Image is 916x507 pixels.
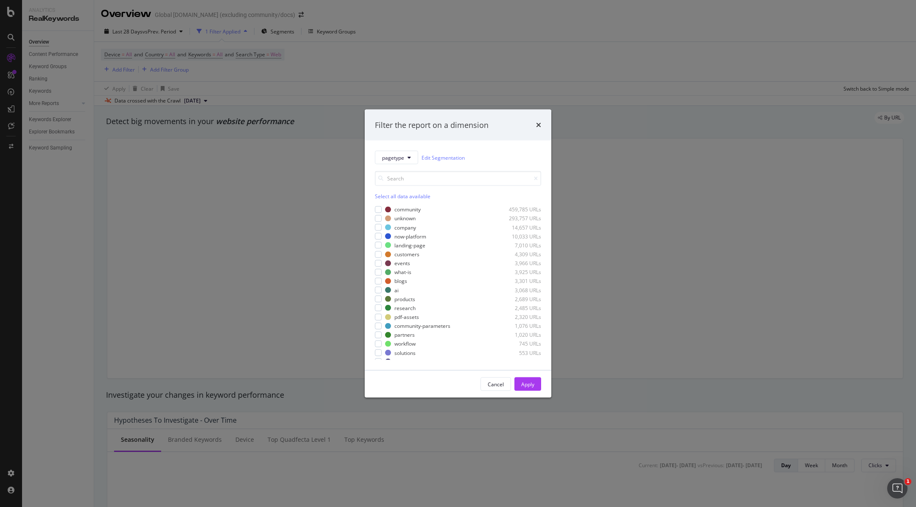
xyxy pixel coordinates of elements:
[536,119,541,130] div: times
[500,233,541,240] div: 10,033 URLs
[394,215,416,222] div: unknown
[375,151,418,164] button: pagetype
[394,349,416,356] div: solutions
[500,322,541,330] div: 1,076 URLs
[394,269,411,276] div: what-is
[422,153,465,162] a: Edit Segmentation
[500,295,541,302] div: 2,689 URLs
[887,478,908,499] iframe: Intercom live chat
[394,331,415,338] div: partners
[394,251,419,258] div: customers
[394,295,415,302] div: products
[394,224,416,231] div: company
[500,349,541,356] div: 553 URLs
[394,277,407,285] div: blogs
[514,377,541,391] button: Apply
[394,286,399,294] div: ai
[375,193,541,200] div: Select all data available
[500,340,541,347] div: 745 URLs
[488,380,504,388] div: Cancel
[500,206,541,213] div: 459,785 URLs
[394,340,416,347] div: workflow
[375,171,541,186] input: Search
[394,322,450,330] div: community-parameters
[500,286,541,294] div: 3,068 URLs
[394,260,410,267] div: events
[905,478,911,485] span: 1
[500,331,541,338] div: 1,020 URLs
[480,377,511,391] button: Cancel
[394,304,416,311] div: research
[500,260,541,267] div: 3,966 URLs
[500,215,541,222] div: 293,757 URLs
[521,380,534,388] div: Apply
[500,313,541,321] div: 2,320 URLs
[365,109,551,398] div: modal
[500,304,541,311] div: 2,485 URLs
[500,358,541,365] div: 455 URLs
[500,251,541,258] div: 4,309 URLs
[500,224,541,231] div: 14,657 URLs
[394,313,419,321] div: pdf-assets
[394,206,421,213] div: community
[394,241,425,249] div: landing-page
[382,154,404,161] span: pagetype
[394,358,409,365] div: riseup
[394,233,426,240] div: now-platform
[375,119,489,130] div: Filter the report on a dimension
[500,269,541,276] div: 3,925 URLs
[500,241,541,249] div: 7,010 URLs
[500,277,541,285] div: 3,301 URLs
